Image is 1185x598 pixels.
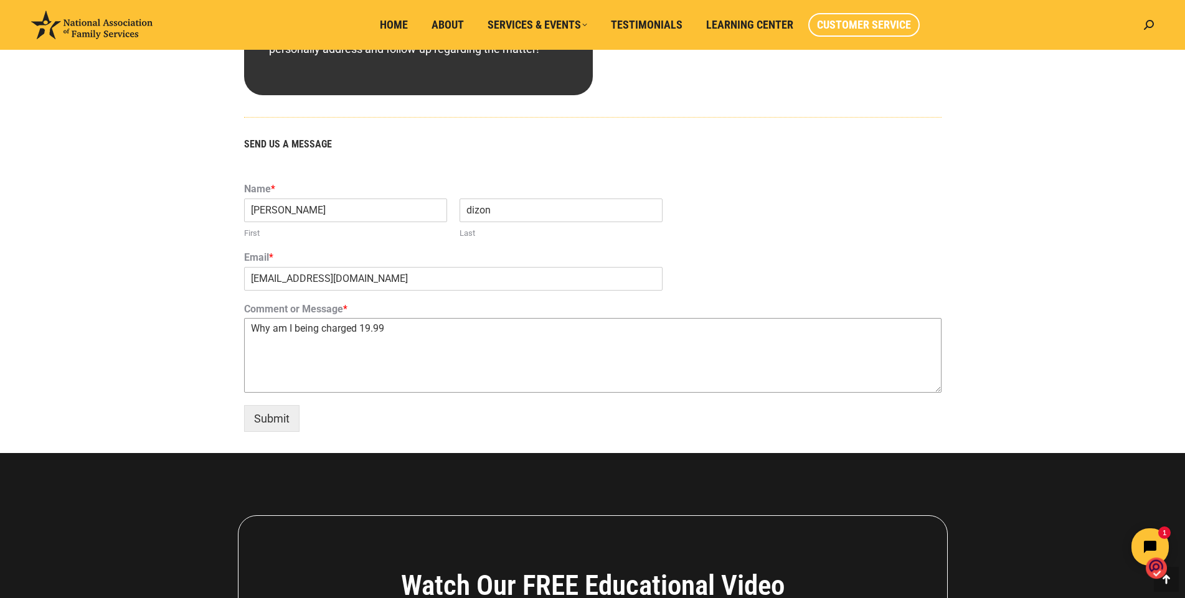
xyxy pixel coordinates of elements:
[432,18,464,32] span: About
[697,13,802,37] a: Learning Center
[602,13,691,37] a: Testimonials
[965,518,1179,576] iframe: Tidio Chat
[31,11,153,39] img: National Association of Family Services
[244,251,942,264] label: Email
[423,13,473,37] a: About
[460,228,663,239] label: Last
[611,18,682,32] span: Testimonials
[1146,556,1167,579] img: o1IwAAAABJRU5ErkJggg==
[380,18,408,32] span: Home
[244,228,447,239] label: First
[371,13,417,37] a: Home
[817,18,911,32] span: Customer Service
[244,183,942,196] label: Name
[706,18,793,32] span: Learning Center
[244,405,300,432] button: Submit
[488,18,587,32] span: Services & Events
[244,139,942,149] h5: SEND US A MESSAGE
[244,303,942,316] label: Comment or Message
[808,13,920,37] a: Customer Service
